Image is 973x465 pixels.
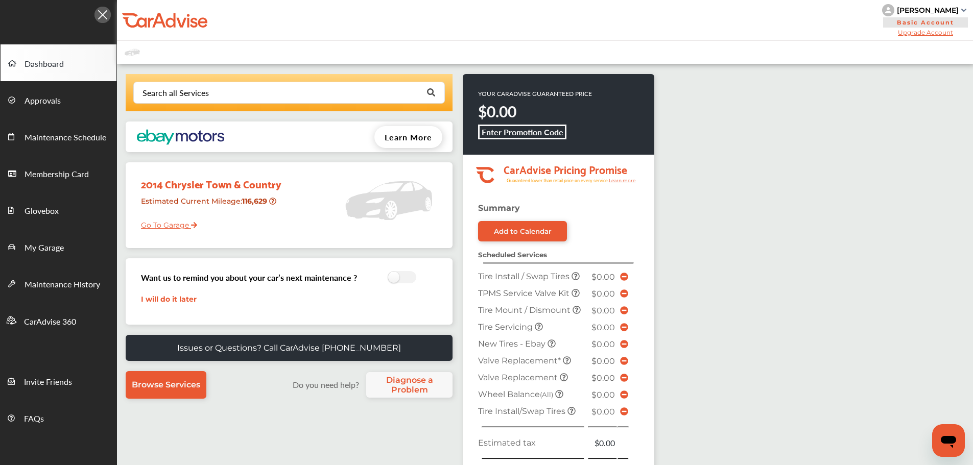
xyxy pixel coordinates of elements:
span: Valve Replacement [478,373,560,382]
a: Maintenance Schedule [1,118,116,155]
a: Membership Card [1,155,116,191]
a: My Garage [1,228,116,265]
span: TPMS Service Valve Kit [478,288,572,298]
a: Issues or Questions? Call CarAdvise [PHONE_NUMBER] [126,335,453,361]
span: Upgrade Account [882,29,969,36]
span: New Tires - Ebay [478,339,548,349]
a: Add to Calendar [478,221,567,241]
span: Tire Install/Swap Tires [478,406,567,416]
span: $0.00 [591,390,615,400]
span: $0.00 [591,356,615,366]
span: Maintenance History [25,278,100,291]
span: Dashboard [25,58,64,71]
span: $0.00 [591,289,615,299]
span: Maintenance Schedule [25,131,106,144]
a: Glovebox [1,191,116,228]
tspan: CarAdvise Pricing Promise [504,160,627,178]
div: [PERSON_NAME] [897,6,959,15]
span: CarAdvise 360 [24,315,76,329]
span: Diagnose a Problem [371,375,447,395]
iframe: Button to launch messaging window [932,424,965,457]
td: $0.00 [587,434,617,451]
a: Browse Services [126,371,206,399]
div: 2014 Chrysler Town & Country [133,167,283,192]
span: Glovebox [25,205,59,218]
div: Search all Services [143,89,209,97]
span: Basic Account [883,17,968,28]
img: Icon.5fd9dcc7.svg [94,7,111,23]
span: Tire Install / Swap Tires [478,272,572,281]
strong: $0.00 [478,101,516,122]
strong: Summary [478,203,520,213]
img: sCxJUJ+qAmfqhQGDUl18vwLg4ZYJ6CxN7XmbOMBAAAAAElFTkSuQmCC [961,9,966,12]
span: Invite Friends [24,376,72,389]
span: Learn More [385,131,432,143]
tspan: Guaranteed lower than retail price on every service. [507,177,609,184]
span: Browse Services [132,380,200,389]
span: Valve Replacement* [478,356,563,365]
strong: Scheduled Services [478,251,547,259]
h3: Want us to remind you about your car’s next maintenance ? [141,272,357,283]
span: $0.00 [591,323,615,332]
tspan: Learn more [609,178,636,183]
span: Tire Servicing [478,322,535,332]
span: FAQs [24,412,44,426]
span: Wheel Balance [478,389,555,399]
div: Add to Calendar [494,227,552,235]
td: Estimated tax [476,434,587,451]
img: placeholder_car.fcab19be.svg [125,46,140,59]
span: Approvals [25,94,61,108]
a: Maintenance History [1,265,116,302]
span: My Garage [25,241,64,255]
a: Approvals [1,81,116,118]
img: placeholder_car.5a1ece94.svg [345,167,432,234]
a: I will do it later [141,295,197,304]
span: Membership Card [25,168,89,181]
img: knH8PDtVvWoAbQRylUukY18CTiRevjo20fAtgn5MLBQj4uumYvk2MzTtcAIzfGAtb1XOLVMAvhLuqoNAbL4reqehy0jehNKdM... [882,4,894,16]
span: $0.00 [591,407,615,417]
a: Dashboard [1,44,116,81]
a: Go To Garage [133,213,197,232]
span: $0.00 [591,339,615,349]
span: $0.00 [591,306,615,315]
span: $0.00 [591,373,615,383]
p: YOUR CARADVISE GUARANTEED PRICE [478,89,592,98]
strong: 116,629 [242,197,269,206]
label: Do you need help? [288,379,364,390]
span: $0.00 [591,272,615,282]
span: Tire Mount / Dismount [478,305,573,315]
p: Issues or Questions? Call CarAdvise [PHONE_NUMBER] [177,343,401,353]
a: Diagnose a Problem [366,372,453,398]
div: Estimated Current Mileage : [133,192,283,218]
b: Enter Promotion Code [482,126,563,138]
small: (All) [540,390,553,399]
